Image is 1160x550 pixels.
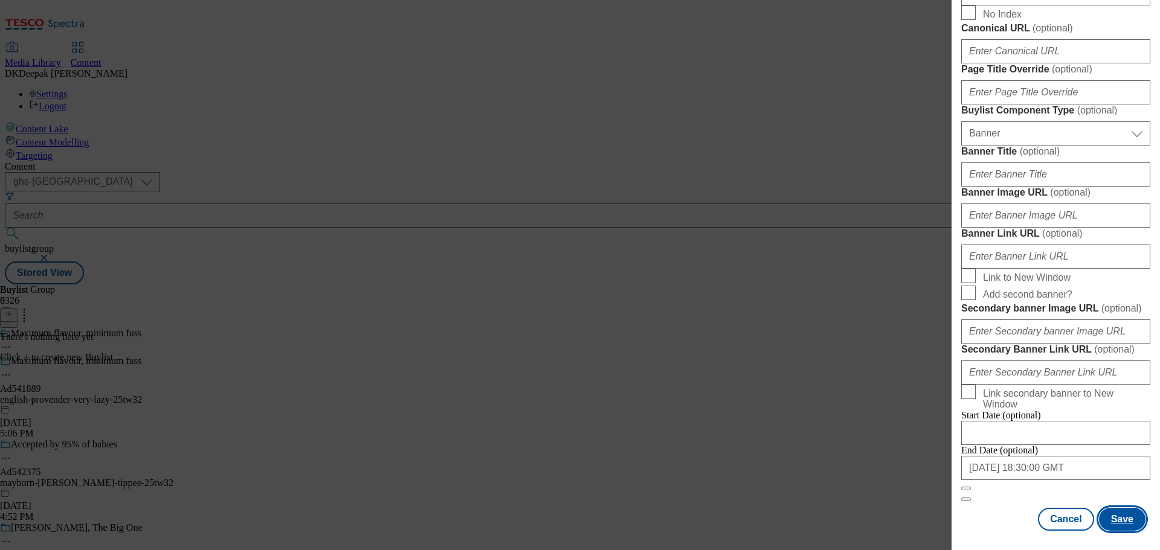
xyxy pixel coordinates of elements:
[1033,23,1073,33] span: ( optional )
[961,187,1150,199] label: Banner Image URL
[961,162,1150,187] input: Enter Banner Title
[1094,344,1135,354] span: ( optional )
[961,302,1150,315] label: Secondary banner Image URL
[961,421,1150,445] input: Enter Date
[1042,228,1083,238] span: ( optional )
[961,344,1150,356] label: Secondary Banner Link URL
[961,228,1150,240] label: Banner Link URL
[961,410,1041,420] span: Start Date (optional)
[1099,508,1145,531] button: Save
[961,487,971,490] button: Close
[961,319,1150,344] input: Enter Secondary banner Image URL
[961,445,1038,455] span: End Date (optional)
[961,360,1150,385] input: Enter Secondary Banner Link URL
[983,388,1145,410] span: Link secondary banner to New Window
[983,272,1071,283] span: Link to New Window
[961,456,1150,480] input: Enter Date
[983,289,1072,300] span: Add second banner?
[961,245,1150,269] input: Enter Banner Link URL
[1052,64,1092,74] span: ( optional )
[961,39,1150,63] input: Enter Canonical URL
[1077,105,1118,115] span: ( optional )
[1038,508,1094,531] button: Cancel
[961,145,1150,158] label: Banner Title
[1101,303,1142,313] span: ( optional )
[961,104,1150,117] label: Buylist Component Type
[1020,146,1060,156] span: ( optional )
[1050,187,1091,197] span: ( optional )
[961,203,1150,228] input: Enter Banner Image URL
[983,9,1022,20] span: No Index
[961,63,1150,75] label: Page Title Override
[961,80,1150,104] input: Enter Page Title Override
[961,22,1150,34] label: Canonical URL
